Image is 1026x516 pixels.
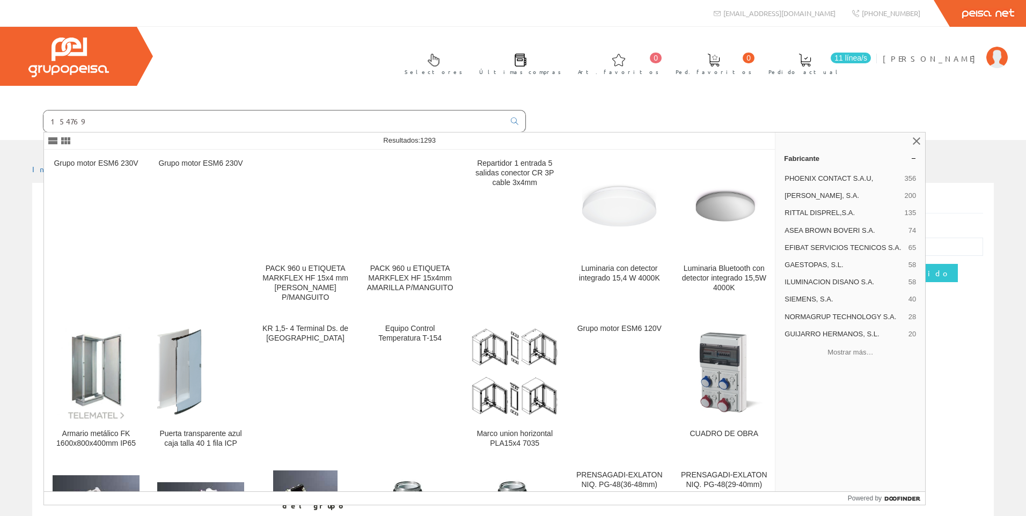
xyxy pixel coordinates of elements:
[576,164,663,250] img: Luminaria con detector integrado 15,4 W 4000K
[405,67,463,77] span: Selectores
[471,329,558,416] img: Marco union horizontal PLA15x4 7035
[32,164,78,174] a: Inicio
[785,260,904,270] span: GAESTOPAS, S.L.
[463,315,567,461] a: Marco union horizontal PLA15x4 7035 Marco union horizontal PLA15x4 7035
[780,344,921,362] button: Mostrar más…
[672,150,776,315] a: Luminaria Bluetooth con detector integrado 15,5W 4000K Luminaria Bluetooth con detector integrado...
[28,38,109,77] img: Grupo Peisa
[758,45,874,82] a: 11 línea/s Pedido actual
[680,329,767,416] img: CUADRO DE OBRA
[785,329,904,339] span: GUIJARRO HERMANOS, S.L.
[576,264,663,283] div: Luminaria con detector integrado 15,4 W 4000K
[680,264,767,293] div: Luminaria Bluetooth con detector integrado 15,5W 4000K
[262,264,349,303] div: PACK 960 u ETIQUETA MARKFLEX HF 15x4 mm [PERSON_NAME] P/MANGUITO
[908,260,916,270] span: 58
[848,492,926,505] a: Powered by
[905,208,917,218] span: 135
[383,136,436,144] span: Resultados:
[743,53,754,63] span: 0
[157,429,244,448] div: Puerta transparente azul caja talla 40 1 fila ICP
[785,294,904,304] span: SIEMENS, S.A.
[253,150,357,315] a: PACK 960 u ETIQUETA MARKFLEX HF 15x4 mm BLANCA P/MANGUITO PACK 960 u ETIQUETA MARKFLEX HF 15x4 mm...
[471,429,558,448] div: Marco union horizontal PLA15x4 7035
[785,191,900,201] span: [PERSON_NAME], S.A.
[567,315,671,461] a: Grupo motor ESM6 120V
[908,294,916,304] span: 40
[262,324,349,343] div: KR 1,5- 4 Terminal Ds. de [GEOGRAPHIC_DATA]
[650,53,662,63] span: 0
[578,67,659,77] span: Art. favoritos
[680,470,767,499] div: PRENSAGADI-EXLATON NIQ. PG-48(29-40mm) IP68
[680,429,767,439] div: CUADRO DE OBRA
[908,312,916,322] span: 28
[471,159,558,188] div: Repartidor 1 entrada 5 salidas conector CR 3P cable 3x4mm
[157,159,244,168] div: Grupo motor ESM6 230V
[831,53,871,63] span: 11 línea/s
[358,315,462,461] a: Equipo Control Temperatura T-154
[908,243,916,253] span: 65
[883,53,981,64] span: [PERSON_NAME]
[768,67,841,77] span: Pedido actual
[576,470,663,499] div: PRENSAGADI-EXLATON NIQ. PG-48(36-48mm) IP68
[785,243,904,253] span: EFIBAT SERVICIOS TECNICOS S.A.
[567,150,671,315] a: Luminaria con detector integrado 15,4 W 4000K Luminaria con detector integrado 15,4 W 4000K
[723,9,836,18] span: [EMAIL_ADDRESS][DOMAIN_NAME]
[785,277,904,287] span: ILUMINACION DISANO S.A.
[253,315,357,461] a: KR 1,5- 4 Terminal Ds. de [GEOGRAPHIC_DATA]
[157,329,244,416] img: Puerta transparente azul caja talla 40 1 fila ICP
[862,9,920,18] span: [PHONE_NUMBER]
[44,150,148,315] a: Grupo motor ESM6 230V
[43,110,504,132] input: Buscar ...
[367,324,453,343] div: Equipo Control Temperatura T-154
[908,277,916,287] span: 58
[775,150,925,167] a: Fabricante
[394,45,468,82] a: Selectores
[676,67,752,77] span: Ped. favoritos
[53,429,140,448] div: Armario metálico FK 1600x800x400mm IP65
[149,150,253,315] a: Grupo motor ESM6 230V
[576,324,663,334] div: Grupo motor ESM6 120V
[358,150,462,315] a: PACK 960 u ETIQUETA MARKFLEX HF 15x4mm AMARILLA P/MANGUITO PACK 960 u ETIQUETA MARKFLEX HF 15x4mm...
[908,329,916,339] span: 20
[680,164,767,250] img: Luminaria Bluetooth con detector integrado 15,5W 4000K
[468,45,567,82] a: Últimas compras
[785,312,904,322] span: NORMAGRUP TECHNOLOGY S.A.
[53,324,140,421] img: Armario metálico FK 1600x800x400mm IP65
[149,315,253,461] a: Puerta transparente azul caja talla 40 1 fila ICP Puerta transparente azul caja talla 40 1 fila ICP
[420,136,436,144] span: 1293
[785,226,904,235] span: ASEA BROWN BOVERI S.A.
[908,226,916,235] span: 74
[44,315,148,461] a: Armario metálico FK 1600x800x400mm IP65 Armario metálico FK 1600x800x400mm IP65
[848,493,882,503] span: Powered by
[672,315,776,461] a: CUADRO DE OBRA CUADRO DE OBRA
[463,150,567,315] a: Repartidor 1 entrada 5 salidas conector CR 3P cable 3x4mm
[785,174,900,183] span: PHOENIX CONTACT S.A.U,
[905,174,917,183] span: 356
[785,208,900,218] span: RITTAL DISPREL,S.A.
[367,264,453,293] div: PACK 960 u ETIQUETA MARKFLEX HF 15x4mm AMARILLA P/MANGUITO
[905,191,917,201] span: 200
[479,67,561,77] span: Últimas compras
[883,45,1008,55] a: [PERSON_NAME]
[53,159,140,168] div: Grupo motor ESM6 230V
